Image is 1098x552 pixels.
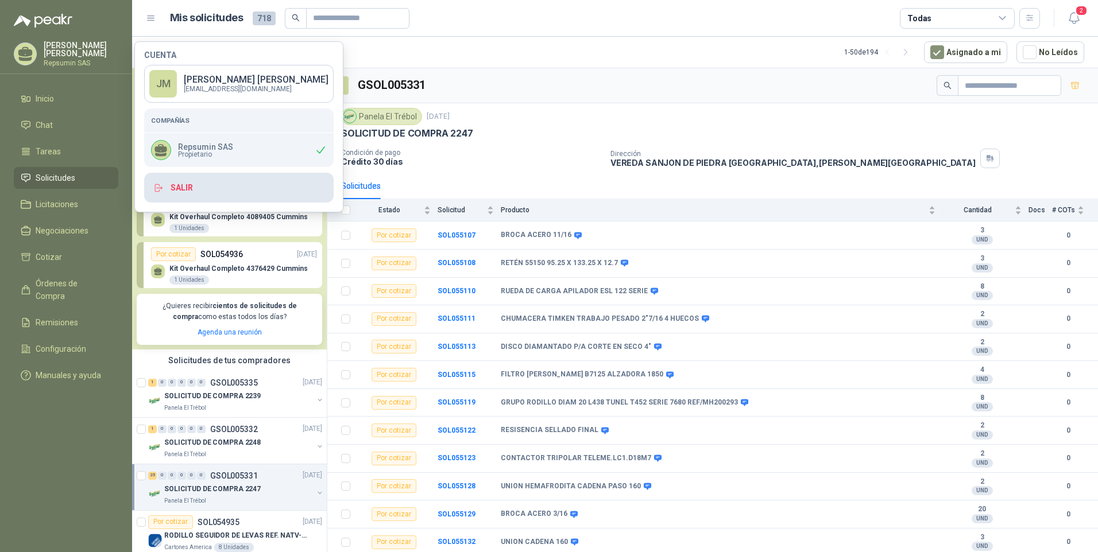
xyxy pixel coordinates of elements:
[187,379,196,387] div: 0
[372,423,416,437] div: Por cotizar
[610,150,976,158] p: Dirección
[164,496,206,506] p: Panela El Trébol
[170,10,243,26] h1: Mis solicitudes
[372,535,416,549] div: Por cotizar
[164,484,261,495] p: SOLICITUD DE COMPRA 2247
[972,291,993,300] div: UND
[292,14,300,22] span: search
[438,314,475,322] b: SOL055111
[944,81,952,90] span: search
[942,310,1022,319] b: 2
[14,246,118,268] a: Cotizar
[14,273,118,307] a: Órdenes de Compra
[1052,397,1084,408] b: 0
[427,111,450,122] p: [DATE]
[501,259,618,268] b: RETÉN 55150 95.25 X 133.25 X 12.7
[44,60,118,67] p: Repsumin SAS
[164,437,261,448] p: SOLICITUD DE COMPRA 2248
[1052,313,1084,324] b: 0
[151,115,327,126] h5: Compañías
[942,421,1022,430] b: 2
[132,349,327,371] div: Solicitudes de tus compradores
[1052,537,1084,547] b: 0
[942,282,1022,291] b: 8
[372,312,416,326] div: Por cotizar
[164,391,261,402] p: SOLICITUD DE COMPRA 2239
[501,454,651,463] b: CONTACTOR TRIPOLAR TELEME.LC1.D18M7
[438,510,475,518] a: SOL055129
[148,515,193,529] div: Por cotizar
[197,379,206,387] div: 0
[169,224,209,233] div: 1 Unidades
[177,425,186,433] div: 0
[36,92,54,105] span: Inicio
[357,206,422,214] span: Estado
[137,191,322,236] a: Por cotizarSOL054937[DATE] Kit Overhaul Completo 4089405 Cummins1 Unidades
[942,366,1022,375] b: 4
[972,347,993,356] div: UND
[972,235,993,244] div: UND
[438,454,475,462] a: SOL055123
[144,65,334,103] a: JM[PERSON_NAME] [PERSON_NAME][EMAIL_ADDRESS][DOMAIN_NAME]
[14,193,118,215] a: Licitaciones
[14,338,118,360] a: Configuración
[148,487,162,501] img: Company Logo
[438,426,475,434] b: SOL055122
[1052,370,1084,380] b: 0
[1052,425,1084,436] b: 0
[198,518,239,526] p: SOL054935
[924,41,1007,63] button: Asignado a mi
[438,482,475,490] a: SOL055128
[438,343,475,351] a: SOL055113
[438,231,475,239] a: SOL055107
[942,394,1022,403] b: 8
[942,226,1022,235] b: 3
[942,338,1022,347] b: 2
[14,220,118,242] a: Negociaciones
[438,259,475,267] a: SOL055108
[610,158,976,168] p: VEREDA SANJON DE PIEDRA [GEOGRAPHIC_DATA] , [PERSON_NAME][GEOGRAPHIC_DATA]
[164,543,212,552] p: Cartones America
[372,256,416,270] div: Por cotizar
[438,199,501,221] th: Solicitud
[168,425,176,433] div: 0
[942,449,1022,458] b: 2
[36,198,78,211] span: Licitaciones
[1052,258,1084,269] b: 0
[972,402,993,411] div: UND
[972,458,993,468] div: UND
[151,247,196,261] div: Por cotizar
[372,507,416,521] div: Por cotizar
[501,199,942,221] th: Producto
[972,375,993,384] div: UND
[372,284,416,298] div: Por cotizar
[942,477,1022,487] b: 2
[173,302,297,321] b: cientos de solicitudes de compra
[14,141,118,162] a: Tareas
[36,119,53,131] span: Chat
[303,516,322,527] p: [DATE]
[1052,509,1084,520] b: 0
[149,70,177,98] div: JM
[1052,230,1084,241] b: 0
[501,510,567,519] b: BROCA ACERO 3/16
[200,248,243,261] p: SOL054936
[210,472,258,480] p: GSOL005331
[169,265,308,273] p: Kit Overhaul Completo 4376429 Cummins
[372,452,416,465] div: Por cotizar
[1052,341,1084,352] b: 0
[198,328,262,336] a: Agenda una reunión
[341,180,381,192] div: Solicitudes
[214,543,254,552] div: 8 Unidades
[501,538,568,547] b: UNION CADENA 160
[210,379,258,387] p: GSOL005335
[36,145,61,158] span: Tareas
[169,213,308,221] p: Kit Overhaul Completo 4089405 Cummins
[164,403,206,413] p: Panela El Trébol
[972,319,993,328] div: UND
[438,287,475,295] a: SOL055110
[942,533,1022,542] b: 3
[36,224,88,237] span: Negociaciones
